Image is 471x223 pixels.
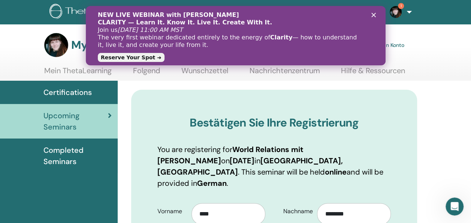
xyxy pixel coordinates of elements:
img: default.jpg [390,6,402,18]
b: online [325,167,347,177]
h3: My Dashboard [71,38,148,52]
a: Mein ThetaLearning [44,66,112,81]
div: Schließen [286,7,293,11]
span: Completed Seminars [43,145,112,167]
a: Zertifizierung [218,5,260,19]
label: Vorname [152,204,191,218]
iframe: Intercom live chat [446,197,464,215]
span: 1 [398,3,404,9]
a: Ressourcen [315,5,351,19]
span: Upcoming Seminars [43,110,108,133]
a: Speichern [351,5,384,19]
a: Um [162,5,177,19]
label: Nachname [278,204,317,218]
p: You are registering for on in . This seminar will be held and will be provided in . [157,144,391,189]
iframe: Intercom live chat Banner [86,6,386,65]
a: Nachrichtenzentrum [250,66,320,81]
b: Clarity [184,28,206,35]
img: logo.png [49,4,139,21]
b: German [197,178,227,188]
a: Reserve Your Spot ➜ [12,47,79,56]
img: default.jpg [44,33,68,57]
a: Hilfe & Ressourcen [341,66,405,81]
h3: Bestätigen Sie Ihre Registrierung [157,116,391,130]
span: Certifications [43,87,92,98]
a: Wunschzettel [181,66,228,81]
a: Folgend [133,66,160,81]
a: Kurse & Seminare [177,1,218,23]
a: Erfolgsgeschichten [260,5,315,19]
b: [DATE] [230,156,254,166]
